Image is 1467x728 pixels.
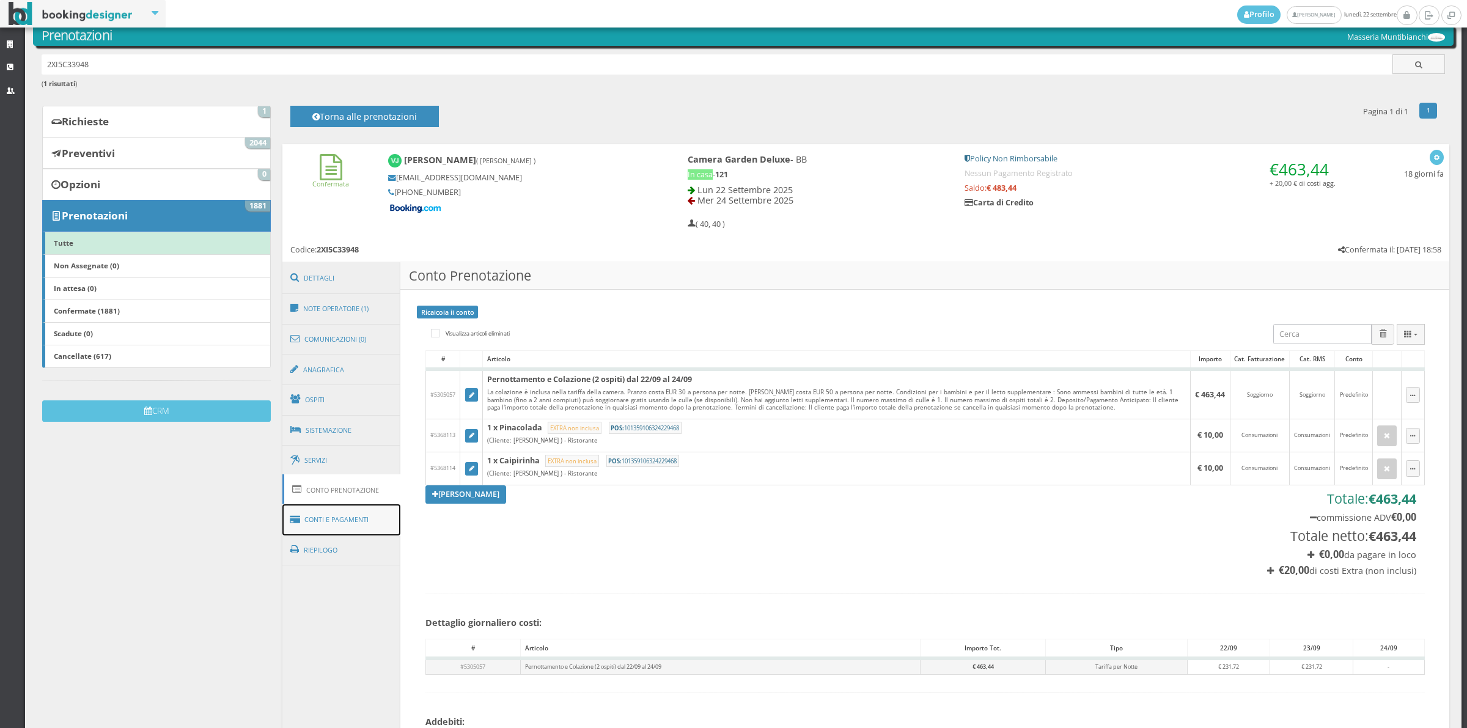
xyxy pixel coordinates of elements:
[1290,419,1335,452] td: Consumazioni
[1279,564,1309,577] b: €
[1237,6,1281,24] a: Profilo
[1335,419,1372,452] td: Predefinito
[42,277,271,300] a: In attesa (0)
[282,504,401,535] a: Conti e Pagamenti
[1191,351,1229,368] div: Importo
[43,79,75,88] b: 1 risultati
[697,184,793,196] span: Lun 22 Settembre 2025
[1046,639,1187,656] div: Tipo
[290,245,359,254] h5: Codice:
[9,2,133,26] img: BookingDesigner.com
[42,232,271,255] a: Tutte
[487,388,1185,411] div: La colazione è inclusa nella tariffa della camera. Pranzo costa EUR 30 a persona per notte. [PERS...
[965,183,1336,193] h5: Saldo:
[1363,107,1408,116] h5: Pagina 1 di 1
[688,154,948,164] h4: - BB
[42,200,271,232] a: Prenotazioni 1881
[608,457,622,465] b: POS:
[426,639,520,656] div: #
[42,28,1446,43] h3: Prenotazioni
[282,293,401,325] a: Note Operatore (1)
[1404,169,1444,178] h5: 18 giorni fa
[42,300,271,323] a: Confermate (1881)
[1290,452,1335,485] td: Consumazioni
[1287,6,1341,24] a: [PERSON_NAME]
[1335,369,1372,419] td: Predefinito
[1347,32,1445,42] h5: Masseria Muntibianchi
[282,384,401,416] a: Ospiti
[42,106,271,138] a: Richieste 1
[1273,324,1372,344] input: Cerca
[282,474,401,506] a: Conto Prenotazione
[688,170,948,179] h5: -
[388,203,443,214] img: Booking-com-logo.png
[1270,639,1353,656] div: 23/09
[487,469,1185,477] div: (Cliente: [PERSON_NAME] ) - Ristorante
[1335,452,1372,485] td: Predefinito
[1335,351,1372,368] div: Conto
[697,194,793,206] span: Mer 24 Settembre 2025
[282,414,401,446] a: Sistemazione
[42,345,271,368] a: Cancellate (617)
[258,169,270,180] span: 0
[430,431,455,439] span: #5368113
[1270,658,1353,675] td: € 231,72
[1100,528,1416,544] h3: Totale netto:
[1290,351,1334,368] div: Cat. RMS
[487,422,542,433] b: 1 x Pinacolada
[62,114,109,128] b: Richieste
[54,283,97,293] b: In attesa (0)
[1188,639,1270,656] div: 22/09
[520,658,921,675] td: Pernottamento e Colazione (2 ospiti) dal 22/09 al 24/09
[688,169,713,180] span: In casa
[431,326,510,341] label: Visualizza articoli eliminati
[425,485,506,504] a: [PERSON_NAME]
[388,154,402,168] img: Vidakovic Jana
[426,351,460,368] div: #
[921,639,1045,656] div: Importo Tot.
[312,169,349,188] a: Confermata
[1325,548,1344,561] span: 0,00
[1353,658,1424,675] td: -
[417,306,478,318] a: Ricalcola il conto
[1100,512,1416,523] h4: commissione ADV
[1197,463,1223,473] b: € 10,00
[425,716,465,727] b: Addebiti:
[245,200,270,211] span: 1881
[1369,527,1416,545] b: €
[972,663,994,671] b: € 463,44
[282,262,401,294] a: Dettagli
[42,254,271,278] a: Non Assegnate (0)
[1100,491,1416,507] h3: Totale:
[1397,324,1425,344] button: Columns
[1419,103,1437,119] a: 1
[688,219,725,229] h5: ( 40, 40 )
[1279,158,1329,180] span: 463,44
[1319,548,1344,561] b: €
[611,424,624,432] b: POS:
[404,154,535,166] b: [PERSON_NAME]
[1230,351,1290,368] div: Cat. Fatturazione
[987,183,1017,193] strong: € 483,44
[487,374,692,384] b: Pernottamento e Colazione (2 ospiti) dal 22/09 al 24/09
[245,138,270,149] span: 2044
[483,351,1190,368] div: Articolo
[715,169,728,180] b: 121
[282,354,401,386] a: Anagrafica
[304,111,425,130] h4: Torna alle prenotazioni
[42,400,271,422] button: CRM
[1376,527,1416,545] span: 463,44
[1270,178,1336,188] small: + 20,00 € di costi agg.
[688,153,790,165] b: Camera Garden Deluxe
[476,156,535,165] small: ( [PERSON_NAME] )
[1100,565,1416,576] h4: di costi Extra (non inclusi)
[1270,158,1329,180] span: €
[1290,369,1335,419] td: Soggiorno
[606,455,679,467] small: 101359106324229468
[1397,510,1416,524] span: 0,00
[1237,6,1397,24] span: lunedì, 22 settembre
[430,464,455,472] span: #5368114
[62,146,115,160] b: Preventivi
[1195,389,1225,400] b: € 463,44
[1230,452,1290,485] td: Consumazioni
